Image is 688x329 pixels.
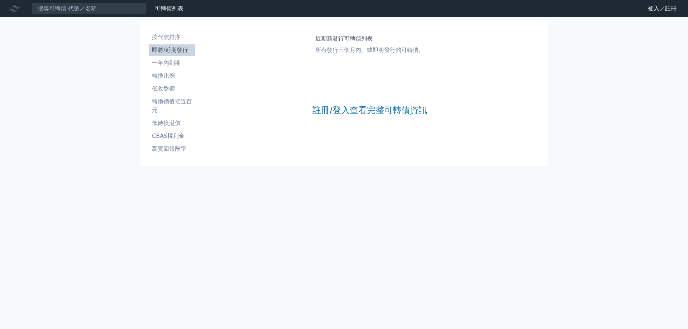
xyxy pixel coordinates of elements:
[149,130,195,142] a: CBAS權利金
[149,96,195,116] a: 轉換價值接近百元
[149,97,195,115] li: 轉換價值接近百元
[149,83,195,95] a: 低收盤價
[149,145,195,153] li: 高賣回報酬率
[149,32,195,43] a: 按代號排序
[315,46,424,54] p: 所有發行三個月內、或即將發行的可轉債。
[149,33,195,42] li: 按代號排序
[312,105,427,116] a: 註冊/登入查看完整可轉債資訊
[149,57,195,69] a: 一年內到期
[149,72,195,80] li: 轉換比例
[149,46,195,54] li: 即將/近期發行
[149,44,195,56] a: 即將/近期發行
[149,117,195,129] a: 低轉換溢價
[149,143,195,155] a: 高賣回報酬率
[149,132,195,140] li: CBAS權利金
[32,3,146,15] input: 搜尋可轉債 代號／名稱
[149,59,195,67] li: 一年內到期
[642,3,682,14] a: 登入／註冊
[155,5,183,12] a: 可轉債列表
[315,34,424,43] h1: 近期新發行可轉債列表
[149,119,195,127] li: 低轉換溢價
[149,84,195,93] li: 低收盤價
[149,70,195,82] a: 轉換比例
